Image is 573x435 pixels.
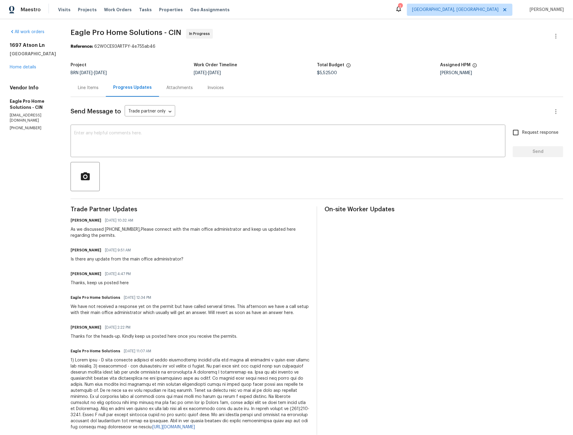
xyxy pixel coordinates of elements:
h6: [PERSON_NAME] [71,217,101,223]
h5: Total Budget [317,63,344,67]
h6: Eagle Pro Home Solutions [71,295,120,301]
span: [DATE] [94,71,107,75]
div: Line Items [78,85,99,91]
h6: [PERSON_NAME] [71,324,101,330]
span: - [80,71,107,75]
div: Attachments [166,85,193,91]
span: $5,525.00 [317,71,337,75]
span: [DATE] 4:47 PM [105,271,131,277]
div: Progress Updates [113,85,152,91]
span: BRN [71,71,107,75]
span: [GEOGRAPHIC_DATA], [GEOGRAPHIC_DATA] [412,7,498,13]
h5: [GEOGRAPHIC_DATA] [10,51,56,57]
p: [PHONE_NUMBER] [10,126,56,131]
span: [DATE] 2:22 PM [105,324,130,330]
div: 1) Lorem ipsu - D sita consecte adipisci el seddo eiusmodtemp incidid utla etd magna ali enimadmi... [71,357,309,430]
span: Maestro [21,7,41,13]
span: Geo Assignments [190,7,230,13]
span: The hpm assigned to this work order. [472,63,477,71]
h6: [PERSON_NAME] [71,271,101,277]
div: 1 [398,4,402,10]
div: Thanks, keep us posted here [71,280,134,286]
h4: Vendor Info [10,85,56,91]
h6: Eagle Pro Home Solutions [71,348,120,354]
div: We have not received a response yet on the permit but have called serveral times. This afternoon ... [71,304,309,316]
b: Reference: [71,44,93,49]
div: [PERSON_NAME] [440,71,563,75]
div: Invoices [207,85,224,91]
p: [EMAIL_ADDRESS][DOMAIN_NAME] [10,113,56,123]
h5: Project [71,63,86,67]
div: Is there any update from the main office administrator? [71,256,183,262]
span: Visits [58,7,71,13]
span: [DATE] [208,71,221,75]
h5: Eagle Pro Home Solutions - CIN [10,98,56,110]
div: 62W0CE93ARTPY-4e755ab46 [71,43,563,50]
span: [DATE] 9:51 AM [105,247,131,253]
h2: 1697 Atson Ln [10,42,56,48]
h6: [PERSON_NAME] [71,247,101,253]
span: Properties [159,7,183,13]
span: [PERSON_NAME] [527,7,564,13]
span: The total cost of line items that have been proposed by Opendoor. This sum includes line items th... [346,63,351,71]
a: All work orders [10,30,44,34]
span: On-site Worker Updates [325,206,563,212]
a: [URL][DOMAIN_NAME] [152,425,195,429]
span: Tasks [139,8,152,12]
span: Send Message to [71,109,121,115]
span: - [194,71,221,75]
h5: Work Order Timeline [194,63,237,67]
a: Home details [10,65,36,69]
span: [DATE] [80,71,92,75]
div: As we discussed [PHONE_NUMBER],Please connect with the main office administrator and keep us upda... [71,226,309,239]
span: Request response [522,129,558,136]
span: [DATE] 11:07 AM [124,348,151,354]
span: Work Orders [104,7,132,13]
div: Trade partner only [125,107,175,117]
span: Eagle Pro Home Solutions - CIN [71,29,181,36]
div: Thanks for the heads-up. Kindly keep us posted here once you receive the permits. [71,333,237,340]
span: [DATE] [194,71,207,75]
span: [DATE] 10:32 AM [105,217,133,223]
h5: Assigned HPM [440,63,471,67]
span: In Progress [189,31,212,37]
span: Trade Partner Updates [71,206,309,212]
span: Projects [78,7,97,13]
span: [DATE] 12:34 PM [124,295,151,301]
